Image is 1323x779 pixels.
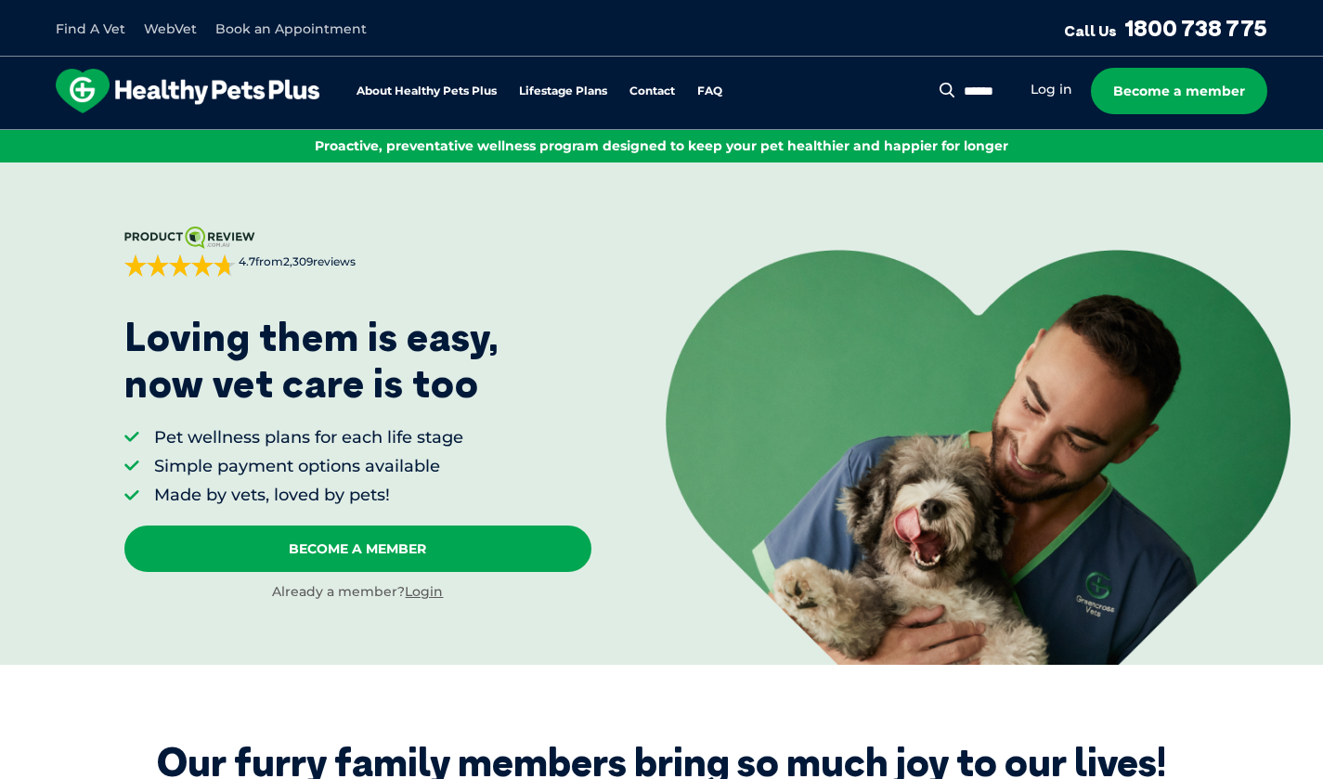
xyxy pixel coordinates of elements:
[56,69,319,113] img: hpp-logo
[144,20,197,37] a: WebVet
[236,254,356,270] span: from
[154,455,463,478] li: Simple payment options available
[124,227,591,277] a: 4.7from2,309reviews
[154,484,463,507] li: Made by vets, loved by pets!
[56,20,125,37] a: Find A Vet
[215,20,367,37] a: Book an Appointment
[357,85,497,97] a: About Healthy Pets Plus
[1064,14,1267,42] a: Call Us1800 738 775
[124,254,236,277] div: 4.7 out of 5 stars
[1091,68,1267,114] a: Become a member
[154,426,463,449] li: Pet wellness plans for each life stage
[405,583,443,600] a: Login
[936,81,959,99] button: Search
[629,85,675,97] a: Contact
[519,85,607,97] a: Lifestage Plans
[283,254,356,268] span: 2,309 reviews
[124,583,591,602] div: Already a member?
[697,85,722,97] a: FAQ
[315,137,1008,154] span: Proactive, preventative wellness program designed to keep your pet healthier and happier for longer
[1031,81,1072,98] a: Log in
[124,526,591,572] a: Become A Member
[124,314,499,408] p: Loving them is easy, now vet care is too
[666,250,1290,665] img: <p>Loving them is easy, <br /> now vet care is too</p>
[1064,21,1117,40] span: Call Us
[239,254,255,268] strong: 4.7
